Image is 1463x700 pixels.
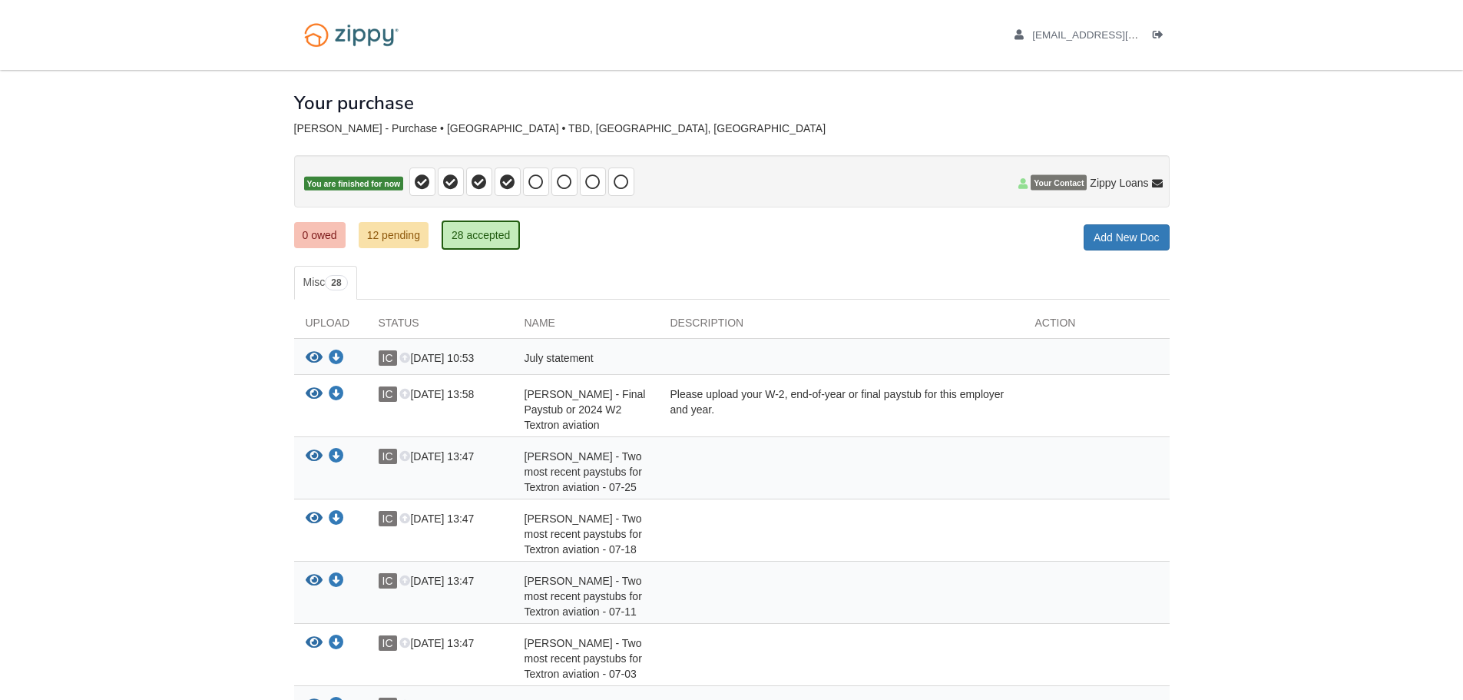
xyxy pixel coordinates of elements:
[1031,175,1087,191] span: Your Contact
[294,15,409,55] img: Logo
[379,511,397,526] span: IC
[306,635,323,652] button: View Irving Castaneda - Two most recent paystubs for Textron aviation - 07-03
[304,177,404,191] span: You are finished for now
[329,451,344,463] a: Download Irving Castaneda - Two most recent paystubs for Textron aviation - 07-25
[399,637,474,649] span: [DATE] 13:47
[399,388,474,400] span: [DATE] 13:58
[359,222,429,248] a: 12 pending
[1090,175,1148,191] span: Zippy Loans
[294,222,346,248] a: 0 owed
[306,350,323,367] button: View July statement
[659,315,1024,338] div: Description
[1084,224,1170,250] a: Add New Doc
[525,637,642,680] span: [PERSON_NAME] - Two most recent paystubs for Textron aviation - 07-03
[325,275,347,290] span: 28
[1153,29,1170,45] a: Log out
[329,353,344,365] a: Download July statement
[379,350,397,366] span: IC
[1024,315,1170,338] div: Action
[513,315,659,338] div: Name
[379,386,397,402] span: IC
[525,575,642,618] span: [PERSON_NAME] - Two most recent paystubs for Textron aviation - 07-11
[399,450,474,463] span: [DATE] 13:47
[525,352,594,364] span: July statement
[306,386,323,403] button: View Irving Castaneda - Final Paystub or 2024 W2 Textron aviation
[294,122,1170,135] div: [PERSON_NAME] - Purchase • [GEOGRAPHIC_DATA] • TBD, [GEOGRAPHIC_DATA], [GEOGRAPHIC_DATA]
[306,449,323,465] button: View Irving Castaneda - Two most recent paystubs for Textron aviation - 07-25
[379,449,397,464] span: IC
[399,513,474,525] span: [DATE] 13:47
[399,575,474,587] span: [DATE] 13:47
[1015,29,1209,45] a: edit profile
[379,573,397,589] span: IC
[329,513,344,526] a: Download Irving Castaneda - Two most recent paystubs for Textron aviation - 07-18
[329,389,344,401] a: Download Irving Castaneda - Final Paystub or 2024 W2 Textron aviation
[659,386,1024,433] div: Please upload your W-2, end-of-year or final paystub for this employer and year.
[294,93,414,113] h1: Your purchase
[442,221,520,250] a: 28 accepted
[525,513,642,556] span: [PERSON_NAME] - Two most recent paystubs for Textron aviation - 07-18
[367,315,513,338] div: Status
[1032,29,1208,41] span: psirving@msn.com
[329,638,344,650] a: Download Irving Castaneda - Two most recent paystubs for Textron aviation - 07-03
[306,573,323,589] button: View Irving Castaneda - Two most recent paystubs for Textron aviation - 07-11
[306,511,323,527] button: View Irving Castaneda - Two most recent paystubs for Textron aviation - 07-18
[329,576,344,588] a: Download Irving Castaneda - Two most recent paystubs for Textron aviation - 07-11
[294,315,367,338] div: Upload
[525,388,646,431] span: [PERSON_NAME] - Final Paystub or 2024 W2 Textron aviation
[399,352,474,364] span: [DATE] 10:53
[525,450,642,493] span: [PERSON_NAME] - Two most recent paystubs for Textron aviation - 07-25
[379,635,397,651] span: IC
[294,266,357,300] a: Misc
